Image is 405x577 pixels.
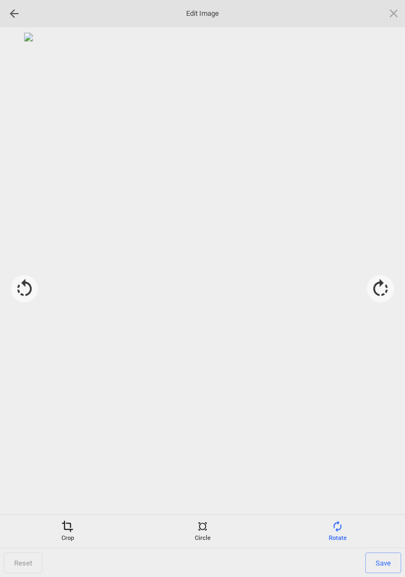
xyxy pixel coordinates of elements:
span: Save [365,552,401,573]
div: Circle [138,520,267,542]
div: Go back [5,5,23,22]
div: Rotate -90° [11,275,38,302]
span: Edit Image [148,9,257,19]
div: Rotate [273,520,402,542]
div: Crop [3,520,132,542]
span: Click here or hit ESC to close picker [388,7,400,19]
div: Rotate 90° [367,275,394,302]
